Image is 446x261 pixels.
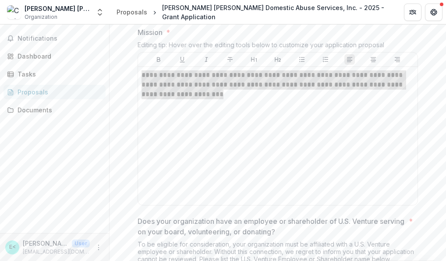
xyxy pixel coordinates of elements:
[25,4,90,13] div: [PERSON_NAME] [PERSON_NAME] Domestic Abuse Services, Inc.
[4,49,106,63] a: Dashboard
[320,54,331,65] button: Ordered List
[177,54,188,65] button: Underline
[9,244,16,250] div: Emily James <grantwriter@christineann.net>
[4,31,106,45] button: Notifications
[4,67,106,81] a: Tasks
[113,1,393,23] nav: breadcrumb
[113,6,151,18] a: Proposals
[93,242,104,253] button: More
[201,54,212,65] button: Italicize
[23,248,90,256] p: [EMAIL_ADDRESS][DOMAIN_NAME]
[7,5,21,19] img: Christine Ann Domestic Abuse Services, Inc.
[72,240,90,247] p: User
[18,35,102,42] span: Notifications
[25,13,57,21] span: Organization
[138,41,418,52] div: Editing tip: Hover over the editing tools below to customize your application proposal
[94,3,106,21] button: Open entity switcher
[425,3,442,21] button: Get Help
[153,54,164,65] button: Bold
[18,105,99,115] div: Documents
[249,54,259,65] button: Heading 1
[273,54,283,65] button: Heading 2
[162,3,390,21] div: [PERSON_NAME] [PERSON_NAME] Domestic Abuse Services, Inc. - 2025 - Grant Application
[23,239,68,248] p: [PERSON_NAME] <[EMAIL_ADDRESS][DOMAIN_NAME]>
[138,216,405,237] p: Does your organization have an employee or shareholder of U.S. Venture serving on your board, vol...
[4,103,106,117] a: Documents
[344,54,355,65] button: Align Left
[18,87,99,97] div: Proposals
[225,54,235,65] button: Strike
[18,70,99,79] div: Tasks
[138,27,163,38] p: Mission
[4,85,106,99] a: Proposals
[368,54,379,65] button: Align Center
[117,7,147,17] div: Proposals
[18,52,99,61] div: Dashboard
[297,54,307,65] button: Bullet List
[404,3,421,21] button: Partners
[392,54,403,65] button: Align Right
